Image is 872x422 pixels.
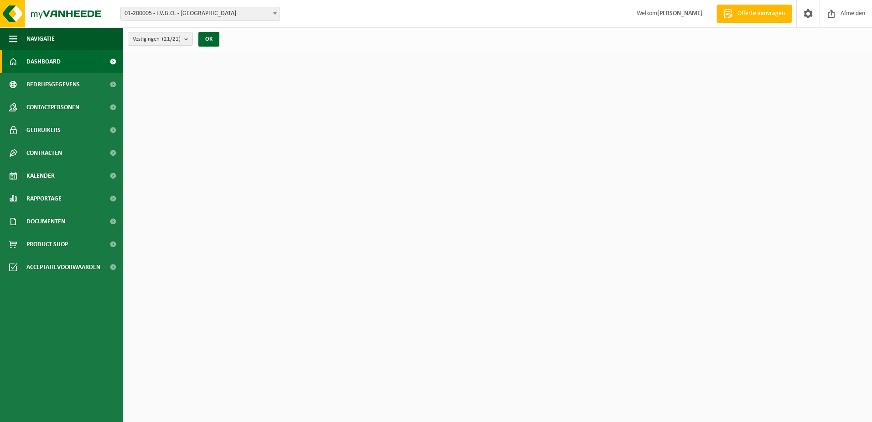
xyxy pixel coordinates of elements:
span: Navigatie [26,27,55,50]
span: Product Shop [26,233,68,256]
span: Offerte aanvragen [735,9,787,18]
span: Acceptatievoorwaarden [26,256,100,279]
span: Gebruikers [26,119,61,142]
span: Bedrijfsgegevens [26,73,80,96]
span: 01-200005 - I.V.B.O. - BRUGGE [120,7,280,21]
button: Vestigingen(21/21) [128,32,193,46]
span: Documenten [26,210,65,233]
span: 01-200005 - I.V.B.O. - BRUGGE [121,7,280,20]
span: Dashboard [26,50,61,73]
count: (21/21) [162,36,181,42]
span: Contracten [26,142,62,164]
button: OK [198,32,219,47]
a: Offerte aanvragen [716,5,792,23]
span: Rapportage [26,187,62,210]
span: Vestigingen [133,32,181,46]
strong: [PERSON_NAME] [657,10,703,17]
span: Kalender [26,164,55,187]
span: Contactpersonen [26,96,79,119]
